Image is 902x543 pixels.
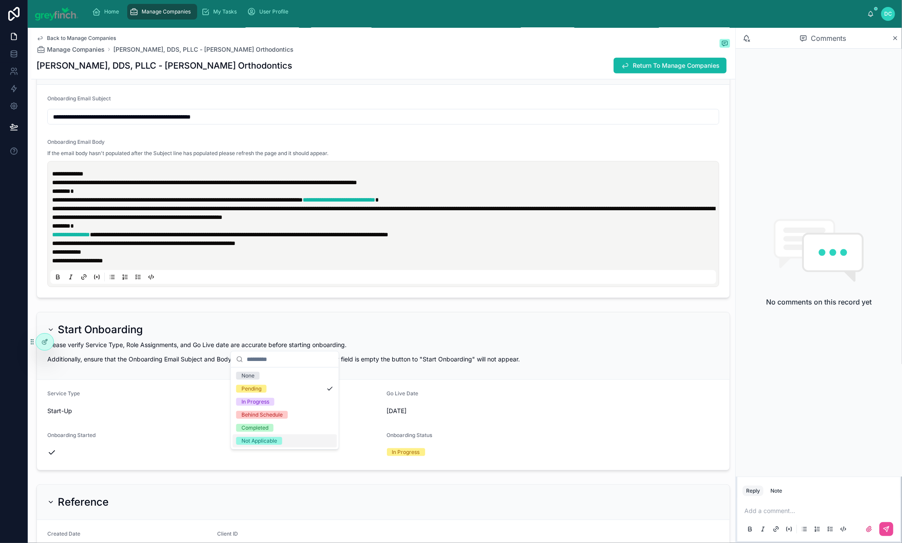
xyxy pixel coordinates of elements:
span: Home [105,8,119,15]
span: Manage Companies [47,45,105,54]
div: Behind Schedule [241,411,283,419]
div: Not Applicable [241,437,277,445]
button: Note [767,486,786,496]
p: Additionally, ensure that the Onboarding Email Subject and Body are completed and accurate. If ei... [47,354,719,364]
a: My Tasks [199,4,243,20]
span: If the email body hasn't populated after the Subject line has populated please refresh the page a... [47,150,328,157]
a: Back to Manage Companies [36,35,116,42]
span: Service Type [47,390,80,397]
div: In Progress [241,398,269,406]
span: Back to Manage Companies [47,35,116,42]
span: DC [884,10,892,17]
span: Comments [811,33,846,43]
h1: [PERSON_NAME], DDS, PLLC - [PERSON_NAME] Orthodontics [36,60,292,72]
span: Onboarding Status [387,432,433,438]
span: Onboarding Email Body [47,139,105,145]
h2: No comments on this record yet [766,297,872,307]
button: Return To Manage Companies [614,58,727,73]
span: My Tasks [214,8,237,15]
a: Manage Companies [127,4,197,20]
span: Manage Companies [142,8,191,15]
span: [DATE] [387,407,720,415]
span: Return To Manage Companies [633,61,720,70]
span: Client ID [217,530,238,537]
div: Completed [241,424,268,432]
span: Start-Up [47,407,72,415]
img: App logo [35,7,79,21]
div: scrollable content [86,2,868,21]
a: Manage Companies [36,45,105,54]
span: Go Live Date [387,390,419,397]
span: User Profile [260,8,289,15]
span: Onboarding Started [47,432,96,438]
div: Suggestions [231,368,339,449]
div: Note [770,487,782,494]
div: None [241,372,254,380]
div: In Progress [392,448,420,456]
a: Home [90,4,126,20]
h2: Start Onboarding [58,323,143,337]
h2: Reference [58,495,109,509]
button: Reply [743,486,763,496]
a: User Profile [245,4,295,20]
span: Created Date [47,530,80,537]
div: Pending [241,385,261,393]
p: Please verify Service Type, Role Assignments, and Go Live date are accurate before starting onboa... [47,340,719,349]
span: Onboarding Email Subject [47,95,111,102]
a: [PERSON_NAME], DDS, PLLC - [PERSON_NAME] Orthodontics [113,45,294,54]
